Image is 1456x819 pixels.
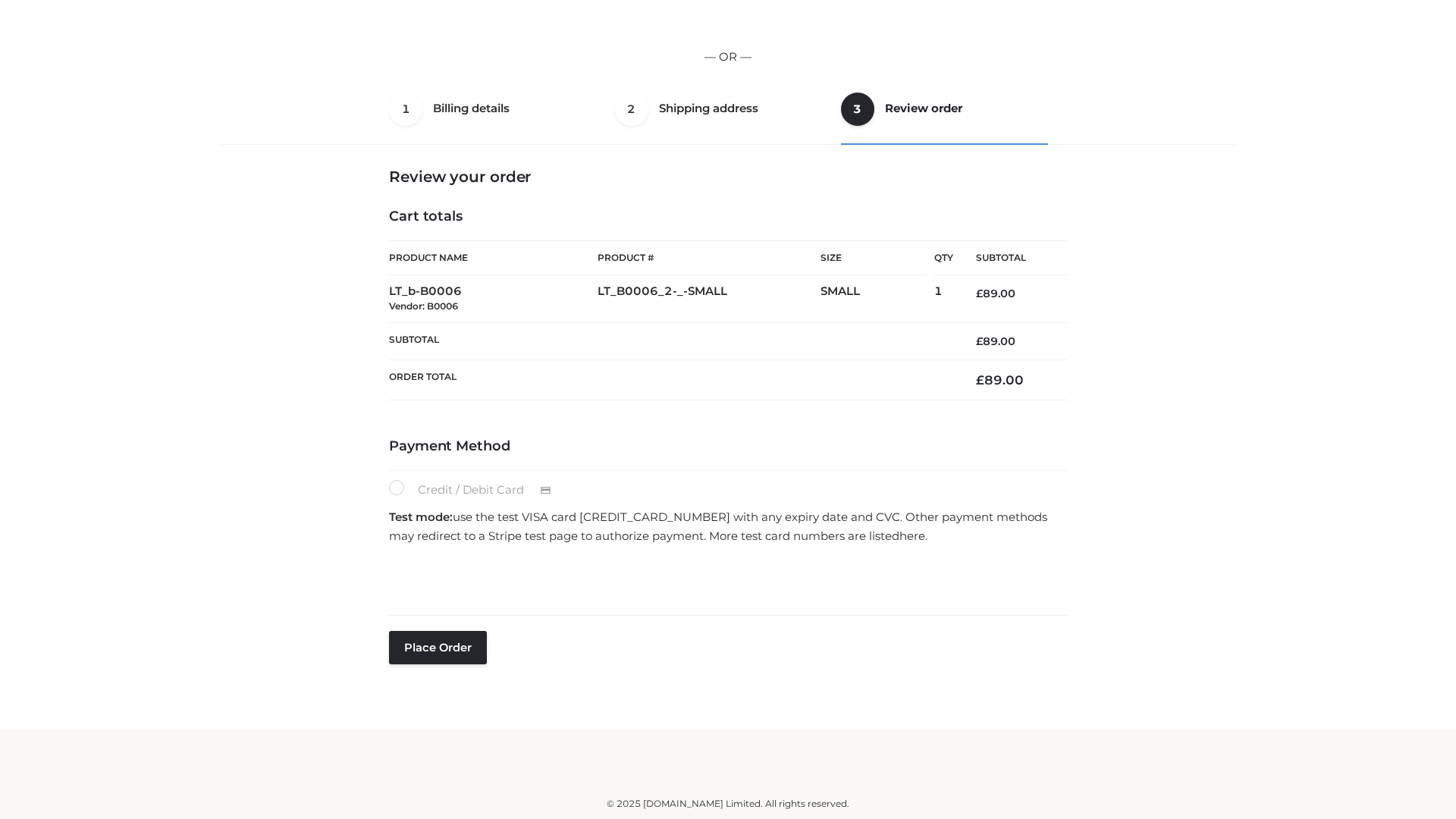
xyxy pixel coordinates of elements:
td: LT_B0006_2-_-SMALL [598,275,821,323]
th: Subtotal [389,322,953,359]
strong: Test mode: [389,510,453,524]
small: Vendor: B0006 [389,300,458,312]
th: Product Name [389,240,598,275]
p: — OR — [225,47,1231,67]
th: Product # [598,240,821,275]
bdi: 89.00 [976,287,1015,300]
button: Place order [389,631,487,664]
th: Qty [934,240,953,275]
h3: Review your order [389,168,1067,186]
th: Size [821,241,927,275]
label: Credit / Debit Card [389,480,567,500]
img: Credit / Debit Card [532,482,560,500]
th: Subtotal [953,241,1067,275]
h4: Cart totals [389,209,1067,225]
th: Order Total [389,360,953,400]
iframe: Secure payment input frame [386,551,1064,606]
bdi: 89.00 [976,372,1024,388]
span: £ [976,287,983,300]
td: LT_b-B0006 [389,275,598,323]
td: SMALL [821,275,934,323]
h4: Payment Method [389,438,1067,455]
p: use the test VISA card [CREDIT_CARD_NUMBER] with any expiry date and CVC. Other payment methods m... [389,507,1067,546]
a: here [899,529,925,543]
bdi: 89.00 [976,334,1015,348]
span: £ [976,334,983,348]
span: £ [976,372,984,388]
td: 1 [934,275,953,323]
div: © 2025 [DOMAIN_NAME] Limited. All rights reserved. [225,796,1231,811]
